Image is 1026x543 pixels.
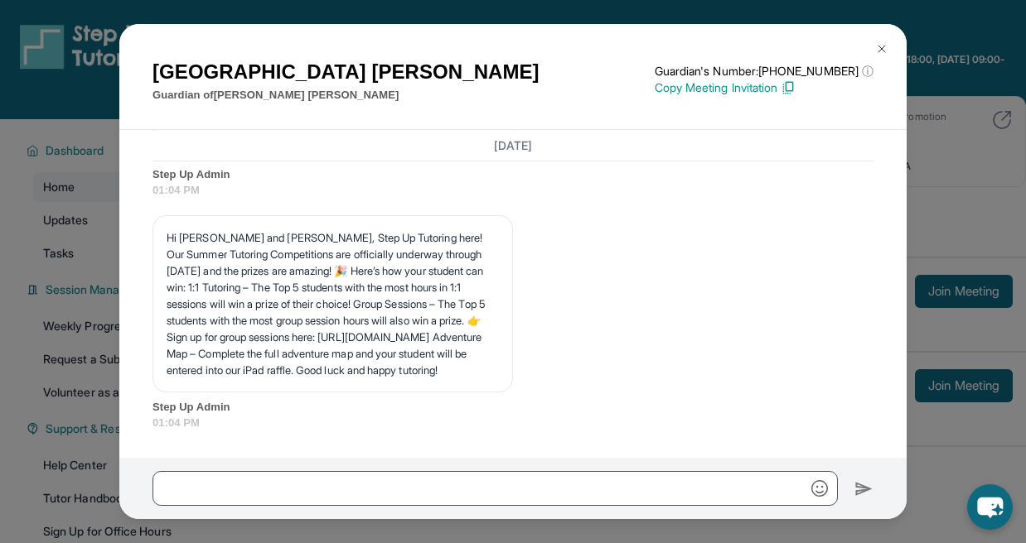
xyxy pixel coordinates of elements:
[152,415,874,431] span: 01:04 PM
[152,87,540,103] p: Guardian of [PERSON_NAME] [PERSON_NAME]
[811,480,828,497] img: Emoji
[152,166,874,183] span: Step Up Admin
[152,137,874,153] h3: [DATE]
[862,63,874,79] span: ⓘ
[152,182,874,199] span: 01:04 PM
[967,484,1013,530] button: chat-button
[875,42,888,55] img: Close Icon
[655,63,874,79] p: Guardian's Number: [PHONE_NUMBER]
[152,399,874,416] span: Step Up Admin
[655,79,874,96] p: Copy Meeting Invitation
[781,80,796,95] img: Copy Icon
[854,479,874,499] img: Send icon
[152,57,540,87] h1: [GEOGRAPHIC_DATA] [PERSON_NAME]
[167,229,499,378] p: Hi [PERSON_NAME] and [PERSON_NAME], Step Up Tutoring here! Our Summer Tutoring Competitions are o...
